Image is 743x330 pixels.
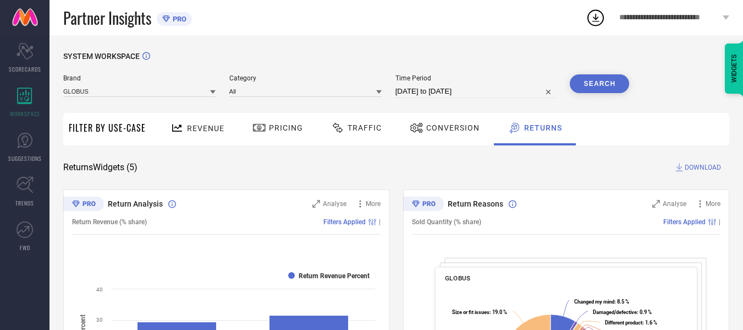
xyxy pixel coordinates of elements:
[524,123,562,132] span: Returns
[570,74,629,93] button: Search
[69,121,146,134] span: Filter By Use-Case
[312,200,320,208] svg: Zoom
[379,218,381,226] span: |
[403,197,444,213] div: Premium
[452,309,507,315] text: : 19.0 %
[395,74,557,82] span: Time Period
[63,52,140,61] span: SYSTEM WORKSPACE
[63,197,104,213] div: Premium
[170,15,186,23] span: PRO
[15,199,34,207] span: TRENDS
[229,74,382,82] span: Category
[187,124,224,133] span: Revenue
[586,8,606,28] div: Open download list
[663,218,706,226] span: Filters Applied
[63,74,216,82] span: Brand
[685,162,721,173] span: DOWNLOAD
[452,309,489,315] tspan: Size or fit issues
[593,309,652,315] text: : 0.9 %
[299,272,370,280] text: Return Revenue Percent
[323,218,366,226] span: Filters Applied
[9,65,41,73] span: SCORECARDS
[426,123,480,132] span: Conversion
[63,162,137,173] span: Returns Widgets ( 5 )
[10,110,40,118] span: WORKSPACE
[574,299,614,305] tspan: Changed my mind
[323,200,346,208] span: Analyse
[366,200,381,208] span: More
[593,309,637,315] tspan: Damaged/defective
[605,320,642,326] tspan: Different product
[652,200,660,208] svg: Zoom
[20,244,30,252] span: FWD
[348,123,382,132] span: Traffic
[663,200,686,208] span: Analyse
[395,85,557,98] input: Select time period
[445,274,470,282] span: GLOBUS
[72,218,147,226] span: Return Revenue (% share)
[448,199,503,208] span: Return Reasons
[719,218,720,226] span: |
[8,154,42,163] span: SUGGESTIONS
[574,299,629,305] text: : 8.5 %
[605,320,657,326] text: : 1.6 %
[96,286,103,293] text: 40
[706,200,720,208] span: More
[96,317,103,323] text: 30
[108,199,163,208] span: Return Analysis
[412,218,481,226] span: Sold Quantity (% share)
[63,7,151,29] span: Partner Insights
[269,123,303,132] span: Pricing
